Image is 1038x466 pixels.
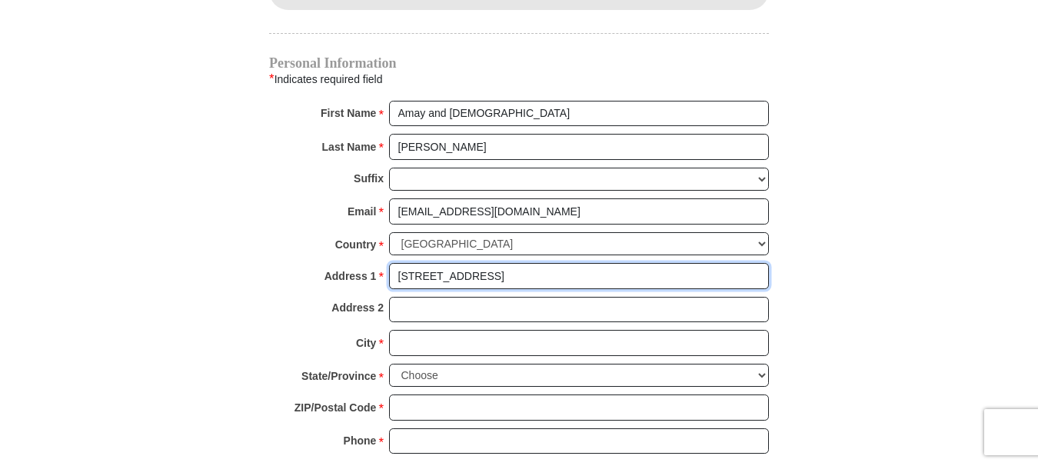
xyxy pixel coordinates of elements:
[294,397,377,418] strong: ZIP/Postal Code
[356,332,376,354] strong: City
[322,136,377,158] strong: Last Name
[321,102,376,124] strong: First Name
[354,168,384,189] strong: Suffix
[344,430,377,451] strong: Phone
[331,297,384,318] strong: Address 2
[335,234,377,255] strong: Country
[269,57,769,69] h4: Personal Information
[324,265,377,287] strong: Address 1
[269,69,769,89] div: Indicates required field
[348,201,376,222] strong: Email
[301,365,376,387] strong: State/Province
